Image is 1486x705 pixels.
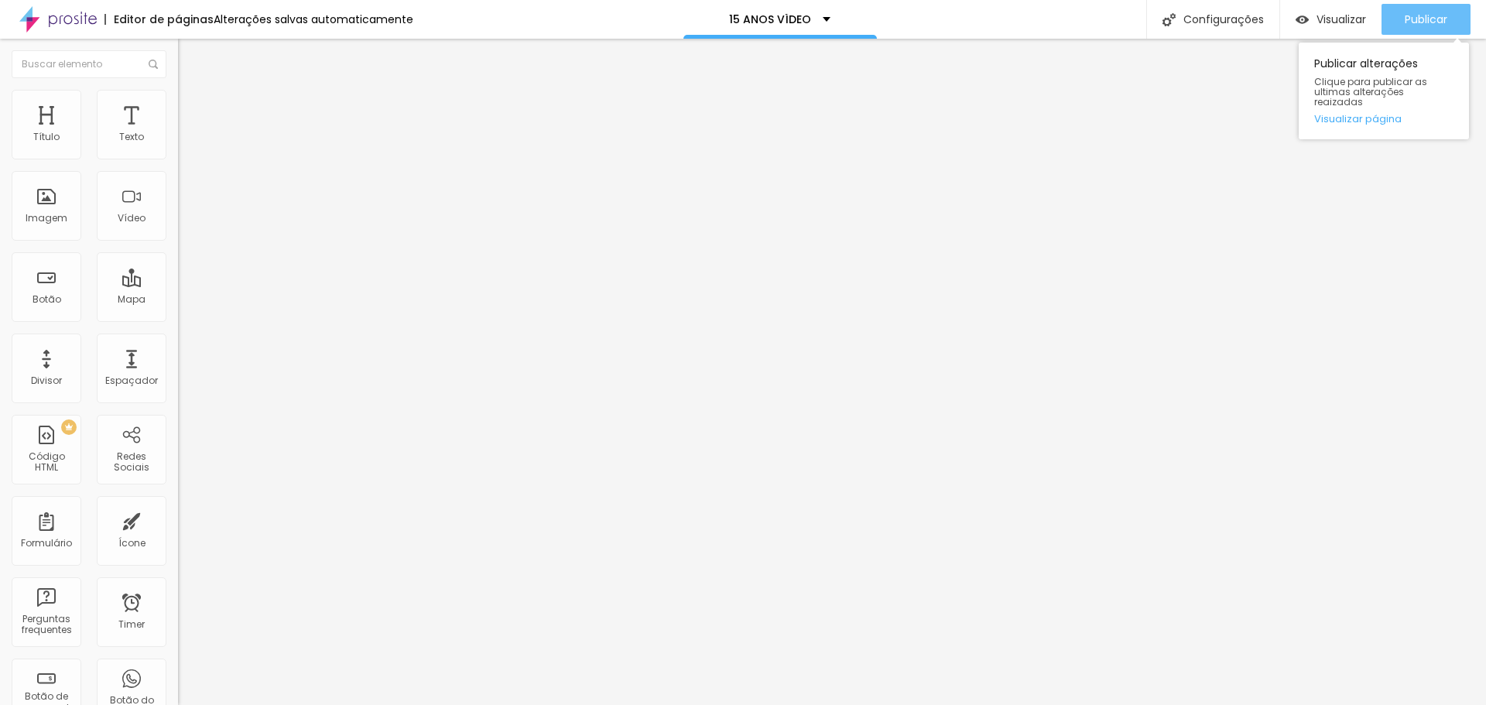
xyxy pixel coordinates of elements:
div: Botão [33,294,61,305]
a: Visualizar página [1314,114,1453,124]
div: Perguntas frequentes [15,614,77,636]
button: Publicar [1382,4,1471,35]
div: Editor de páginas [104,14,214,25]
span: Clique para publicar as ultimas alterações reaizadas [1314,77,1453,108]
div: Publicar alterações [1299,43,1469,139]
span: Visualizar [1317,13,1366,26]
iframe: Editor [178,39,1486,705]
input: Buscar elemento [12,50,166,78]
div: Código HTML [15,451,77,474]
div: Alterações salvas automaticamente [214,14,413,25]
div: Imagem [26,213,67,224]
div: Texto [119,132,144,142]
div: Vídeo [118,213,146,224]
button: Visualizar [1280,4,1382,35]
img: view-1.svg [1296,13,1309,26]
div: Formulário [21,538,72,549]
div: Título [33,132,60,142]
div: Timer [118,619,145,630]
div: Divisor [31,375,62,386]
div: Redes Sociais [101,451,162,474]
div: Espaçador [105,375,158,386]
div: Ícone [118,538,146,549]
div: Mapa [118,294,146,305]
p: 15 ANOS VÍDEO [729,14,811,25]
img: Icone [1162,13,1176,26]
img: Icone [149,60,158,69]
span: Publicar [1405,13,1447,26]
